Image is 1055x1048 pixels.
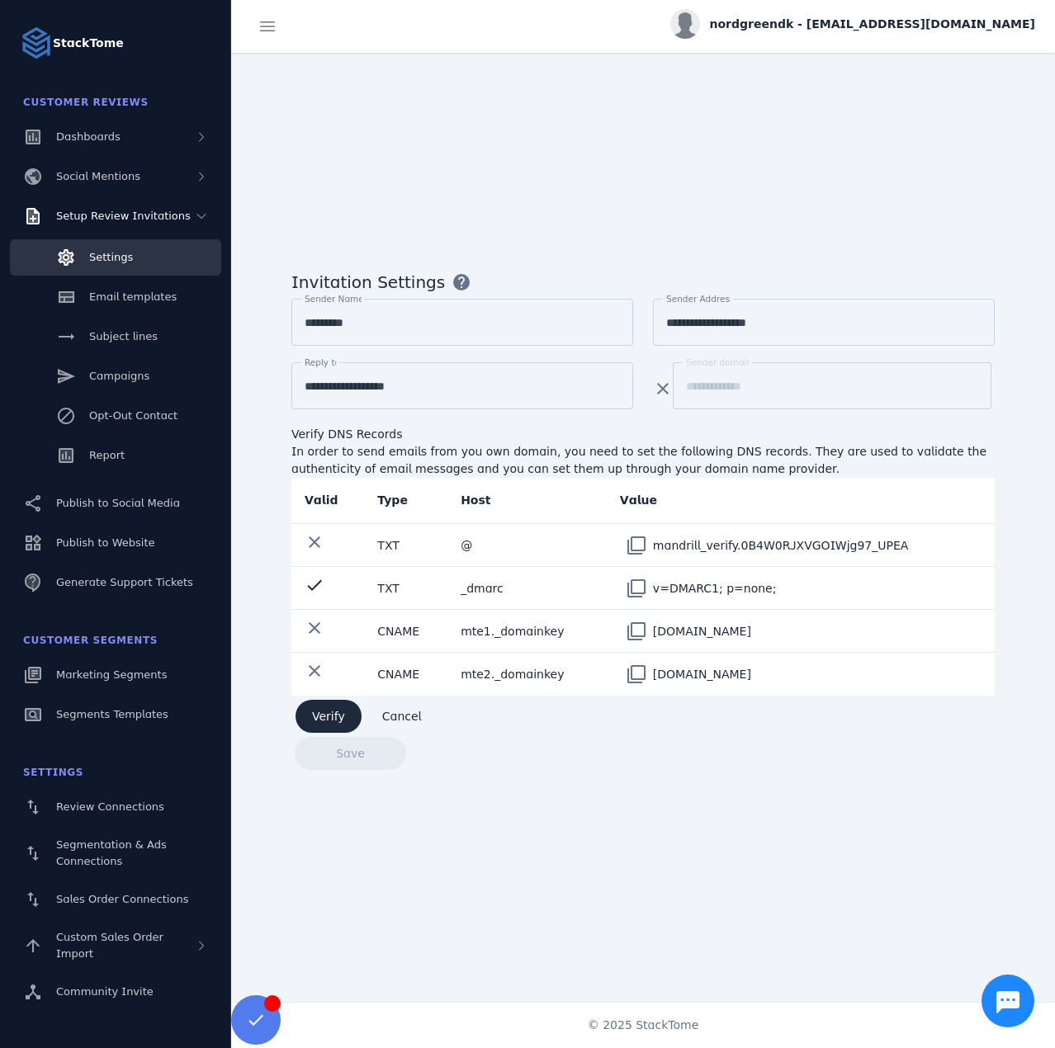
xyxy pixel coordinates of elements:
[10,657,221,693] a: Marketing Segments
[20,26,53,59] img: Logo image
[10,239,221,276] a: Settings
[10,358,221,394] a: Campaigns
[608,478,995,524] th: Value
[312,710,345,722] span: Verify
[89,409,177,422] span: Opt-Out Contact
[23,635,158,646] span: Customer Segments
[653,572,777,605] div: v=DMARC1; p=none;
[365,478,448,524] th: Type
[10,437,221,474] a: Report
[89,290,177,303] span: Email templates
[588,1017,699,1034] span: © 2025 StackTome
[291,443,995,478] div: In order to send emails from you own domain, you need to set the following DNS records. They are ...
[56,497,180,509] span: Publish to Social Media
[365,610,448,653] td: CNAME
[365,524,448,567] td: TXT
[670,9,1036,39] button: nordgreendk - [EMAIL_ADDRESS][DOMAIN_NAME]
[56,668,167,681] span: Marketing Segments
[305,532,324,552] mat-icon: clear
[10,564,221,601] a: Generate Support Tickets
[56,576,193,588] span: Generate Support Tickets
[56,536,154,549] span: Publish to Website
[686,357,752,367] mat-label: Sender domain
[23,97,149,108] span: Customer Reviews
[56,130,121,143] span: Dashboards
[10,696,221,733] a: Segments Templates
[366,700,438,733] button: Cancel
[89,251,133,263] span: Settings
[56,985,154,998] span: Community Invite
[89,330,158,342] span: Subject lines
[653,529,909,562] div: mandrill_verify.0B4W0RJXVGOIWjg97_UPEA
[305,294,364,304] mat-label: Sender Name
[291,478,365,524] th: Valid
[10,881,221,918] a: Sales Order Connections
[296,700,362,733] button: Verify
[448,524,608,567] td: @
[291,426,995,443] div: Verify DNS Records
[666,294,734,304] mat-label: Sender Address
[10,974,221,1010] a: Community Invite
[305,661,324,681] mat-icon: clear
[448,478,608,524] th: Host
[710,16,1036,33] span: nordgreendk - [EMAIL_ADDRESS][DOMAIN_NAME]
[23,767,83,778] span: Settings
[10,398,221,434] a: Opt-Out Contact
[448,653,608,696] td: mte2._domainkey
[305,575,324,595] mat-icon: check
[56,170,140,182] span: Social Mentions
[10,828,221,878] a: Segmentation & Ads Connections
[382,710,422,722] span: Cancel
[56,893,188,905] span: Sales Order Connections
[305,357,340,367] mat-label: Reply to
[365,653,448,696] td: CNAME
[56,210,191,222] span: Setup Review Invitations
[448,610,608,653] td: mte1._domainkey
[10,789,221,825] a: Review Connections
[56,800,164,813] span: Review Connections
[56,708,168,720] span: Segments Templates
[291,270,445,295] span: Invitation Settings
[653,615,751,648] div: [DOMAIN_NAME]
[305,618,324,638] mat-icon: clear
[10,319,221,355] a: Subject lines
[10,485,221,522] a: Publish to Social Media
[10,525,221,561] a: Publish to Website
[653,379,673,399] mat-icon: clear
[89,449,125,461] span: Report
[53,35,124,52] strong: StackTome
[56,838,167,867] span: Segmentation & Ads Connections
[365,567,448,610] td: TXT
[670,9,700,39] img: profile.jpg
[56,931,163,960] span: Custom Sales Order Import
[89,370,149,382] span: Campaigns
[10,279,221,315] a: Email templates
[653,658,751,691] div: [DOMAIN_NAME]
[448,567,608,610] td: _dmarc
